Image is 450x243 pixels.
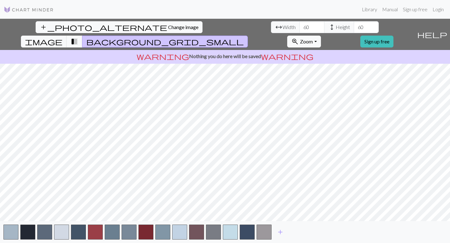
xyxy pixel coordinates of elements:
[287,36,321,47] button: Zoom
[275,23,282,32] span: arrow_range
[277,228,284,236] span: add
[360,36,393,47] a: Sign up free
[4,6,54,13] img: Logo
[417,30,447,39] span: help
[359,3,380,16] a: Library
[168,24,198,30] span: Change image
[25,37,62,46] span: image
[40,23,167,32] span: add_photo_alternate
[282,23,296,31] span: Width
[336,23,350,31] span: Height
[86,37,244,46] span: background_grid_small
[380,3,400,16] a: Manual
[261,52,313,61] span: warning
[400,3,430,16] a: Sign up free
[71,37,78,46] span: transition_fade
[291,37,299,46] span: zoom_in
[137,52,189,61] span: warning
[414,19,450,50] button: Help
[300,38,313,44] span: Zoom
[430,3,446,16] a: Login
[2,52,447,60] p: Nothing you do here will be saved
[328,23,336,32] span: height
[272,226,288,238] button: Add color
[36,21,202,33] button: Change image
